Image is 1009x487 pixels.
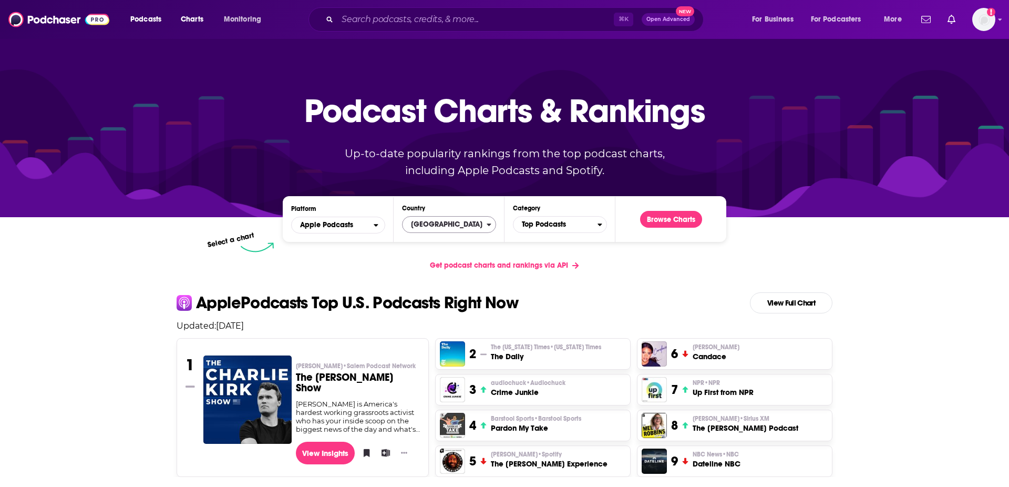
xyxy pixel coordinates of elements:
h2: Platforms [291,217,385,234]
a: [PERSON_NAME]•SpotifyThe [PERSON_NAME] Experience [491,450,608,469]
span: • [US_STATE] Times [550,343,601,351]
span: [PERSON_NAME] [296,362,416,370]
p: Barstool Sports • Barstool Sports [491,414,581,423]
span: Open Advanced [646,17,690,22]
span: ⌘ K [614,13,633,26]
a: View Full Chart [750,292,832,313]
span: Podcasts [130,12,161,27]
a: Barstool Sports•Barstool SportsPardon My Take [491,414,581,433]
p: NBC News • NBC [693,450,740,459]
span: Barstool Sports [491,414,581,423]
span: audiochuck [491,379,565,387]
span: • Salem Podcast Network [343,362,416,370]
img: Dateline NBC [642,449,667,474]
a: [PERSON_NAME]•Salem Podcast NetworkThe [PERSON_NAME] Show [296,362,420,400]
a: NBC News•NBCDateline NBC [693,450,740,469]
img: The Joe Rogan Experience [440,449,465,474]
img: apple Icon [177,295,192,310]
h3: 2 [469,346,476,362]
button: Show profile menu [972,8,995,31]
h3: 9 [671,453,678,469]
p: Apple Podcasts Top U.S. Podcasts Right Now [196,295,518,311]
span: Get podcast charts and rankings via API [430,261,568,270]
p: NPR • NPR [693,379,754,387]
h3: The [PERSON_NAME] Show [296,372,420,393]
a: The [US_STATE] Times•[US_STATE] TimesThe Daily [491,343,601,362]
img: Up First from NPR [642,377,667,402]
h3: 7 [671,382,678,398]
p: Charlie Kirk • Salem Podcast Network [296,362,420,370]
p: Joe Rogan • Spotify [491,450,608,459]
h3: 6 [671,346,678,362]
a: Browse Charts [640,211,702,228]
p: Mel Robbins • Sirius XM [693,414,798,423]
div: Search podcasts, credits, & more... [318,7,714,32]
svg: Add a profile image [987,8,995,16]
a: Pardon My Take [440,413,465,438]
span: Charts [181,12,203,27]
img: Podchaser - Follow, Share and Rate Podcasts [8,9,109,29]
h3: 5 [469,453,476,469]
span: Monitoring [224,12,261,27]
span: • Audiochuck [526,379,565,387]
button: Add to List [378,445,388,461]
img: The Mel Robbins Podcast [642,413,667,438]
img: Crime Junkie [440,377,465,402]
span: NBC News [693,450,739,459]
button: open menu [291,217,385,234]
span: New [676,6,695,16]
span: Apple Podcasts [300,221,353,229]
span: NPR [693,379,720,387]
button: open menu [804,11,877,28]
a: NPR•NPRUp First from NPR [693,379,754,398]
a: Show notifications dropdown [943,11,960,28]
h3: Dateline NBC [693,459,740,469]
img: User Profile [972,8,995,31]
a: Get podcast charts and rankings via API [421,252,587,278]
a: Charts [174,11,210,28]
span: • NBC [722,451,739,458]
a: [PERSON_NAME]•Sirius XMThe [PERSON_NAME] Podcast [693,414,798,433]
a: The Charlie Kirk Show [203,356,292,443]
p: Up-to-date popularity rankings from the top podcast charts, including Apple Podcasts and Spotify. [324,145,685,179]
span: • NPR [704,379,720,387]
span: [GEOGRAPHIC_DATA] [403,216,487,234]
button: Categories [513,216,607,233]
h3: 8 [671,418,678,433]
span: For Business [752,12,794,27]
span: More [884,12,902,27]
h3: Crime Junkie [491,387,565,398]
img: select arrow [241,242,274,252]
p: Select a chart [207,231,255,249]
p: Updated: [DATE] [168,321,841,331]
button: open menu [123,11,175,28]
input: Search podcasts, credits, & more... [337,11,614,28]
h3: Pardon My Take [491,423,581,433]
a: Candace [642,341,667,367]
p: The New York Times • New York Times [491,343,601,351]
p: Podcast Charts & Rankings [304,76,705,145]
a: audiochuck•AudiochuckCrime Junkie [491,379,565,398]
h3: 1 [186,356,194,374]
p: audiochuck • Audiochuck [491,379,565,387]
img: The Daily [440,341,465,367]
span: • Barstool Sports [534,415,581,422]
button: Bookmark Podcast [359,445,369,461]
h3: Candace [693,351,739,362]
a: [PERSON_NAME]Candace [693,343,739,362]
span: • Spotify [538,451,562,458]
a: Show notifications dropdown [917,11,935,28]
